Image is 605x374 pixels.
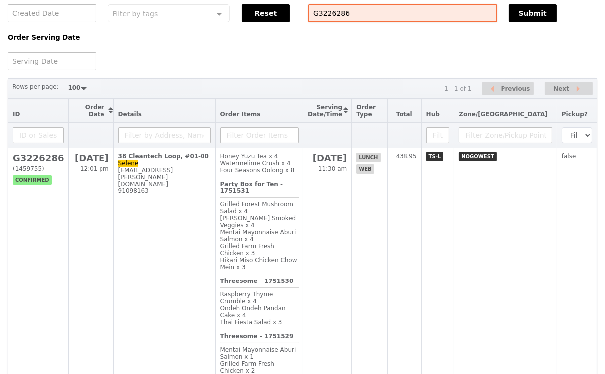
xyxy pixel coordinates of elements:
span: [PERSON_NAME] Smoked Veggies x 4 [220,215,296,229]
input: Filter by Address, Name, Email, Mobile [118,127,211,143]
b: Party Box for Ten - 1751531 [220,181,283,194]
h2: G3226286 [13,153,64,163]
span: Next [553,83,569,94]
h2: [DATE] [73,153,108,163]
span: Zone/[GEOGRAPHIC_DATA] [459,111,548,118]
button: Next [545,82,593,96]
span: Thai Fiesta Salad x 3 [220,319,282,326]
input: Search any field [308,4,497,22]
span: Order Items [220,111,261,118]
div: [EMAIL_ADDRESS][PERSON_NAME][DOMAIN_NAME] [118,167,211,187]
span: Mentai Mayonnaise Aburi Salmon x 1 [220,346,296,360]
span: lunch [356,153,380,162]
h5: Order Serving Date [8,34,96,41]
span: 11:30 am [318,165,347,172]
span: Ondeh Ondeh Pandan Cake x 4 [220,305,286,319]
div: 1 - 1 of 1 [444,85,471,92]
span: Pickup? [562,111,588,118]
span: Hikari Miso Chicken Chow Mein x 3 [220,257,297,271]
span: Raspberry Thyme Crumble x 4 [220,291,273,305]
span: Grilled Farm Fresh Chicken x 3 [220,243,274,257]
span: confirmed [13,175,52,185]
div: Honey Yuzu Tea x 4 [220,153,299,160]
input: Filter Hub [426,127,450,143]
div: 91098163 [118,187,211,194]
div: (1459755) [13,165,64,172]
span: ID [13,111,20,118]
span: Hub [426,111,440,118]
button: Submit [509,4,557,22]
div: 38 Cleantech Loop, #01-00 [118,153,211,160]
input: Filter Zone/Pickup Point [459,127,552,143]
b: Threesome - 1751529 [220,333,294,340]
b: Threesome - 1751530 [220,278,294,284]
span: 12:01 pm [80,165,109,172]
span: TS-L [426,152,444,161]
span: Details [118,111,142,118]
span: Filter by tags [112,9,158,18]
button: Reset [242,4,290,22]
label: Rows per page: [12,82,59,92]
span: false [562,153,576,160]
h2: [DATE] [308,153,347,163]
span: Grilled Farm Fresh Chicken x 2 [220,360,274,374]
div: Four Seasons Oolong x 8 [220,167,299,174]
span: Order Type [356,104,376,118]
input: Filter Order Items [220,127,299,143]
span: Previous [501,83,530,94]
span: Mentai Mayonnaise Aburi Salmon x 4 [220,229,296,243]
input: Created Date [8,4,96,22]
input: ID or Salesperson name [13,127,64,143]
span: 438.95 [396,153,417,160]
div: Watermelime Crush x 4 [220,160,299,167]
span: NOGOWEST [459,152,496,161]
button: Previous [482,82,534,96]
span: web [356,164,374,174]
input: Serving Date [8,52,96,70]
a: Selene [118,160,139,167]
span: Grilled Forest Mushroom Salad x 4 [220,201,294,215]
